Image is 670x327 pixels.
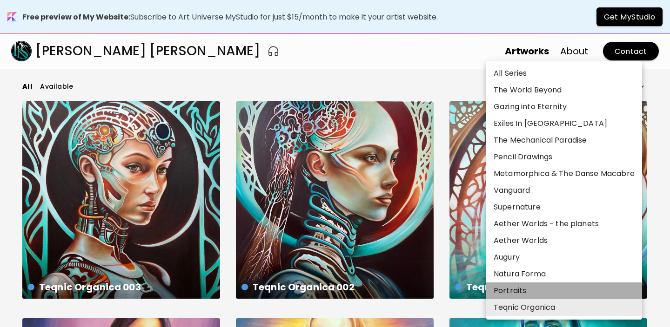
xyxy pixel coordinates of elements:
[486,182,642,199] li: Vanguard
[7,12,17,21] img: logo
[486,216,642,232] li: Aether Worlds - the planets
[22,12,130,22] strong: Free preview of My Website:
[486,299,642,316] li: Teqnic Organica
[486,82,642,98] li: The World Beyond
[22,11,438,23] p: Subscribe to Art Universe MyStudio for just $15/month to make it your artist website.
[486,149,642,165] li: Pencil Drawings
[486,115,642,132] li: Exiles In [GEOGRAPHIC_DATA]
[486,165,642,182] li: Metamorphica & The Danse Macabre
[486,282,642,299] li: Portraits
[486,132,642,149] li: The Mechanical Paradise
[486,199,642,216] li: Supernature
[486,249,642,266] li: Augury
[486,266,642,282] li: Natura Forma
[486,65,642,82] li: All Series
[486,98,642,115] li: Gazing into Eternity
[486,232,642,249] li: Aether Worlds
[604,12,656,22] span: Get MyStudio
